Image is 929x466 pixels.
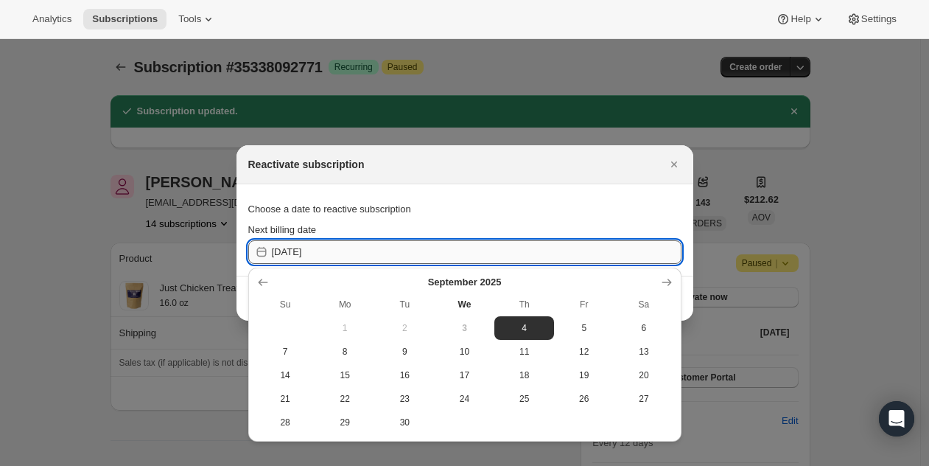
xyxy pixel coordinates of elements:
[92,13,158,25] span: Subscriptions
[381,369,429,381] span: 16
[441,346,488,358] span: 10
[315,411,375,434] button: Monday September 29 2025
[620,393,667,405] span: 27
[560,322,608,334] span: 5
[375,316,435,340] button: Tuesday September 2 2025
[494,316,554,340] button: Thursday September 4 2025
[253,272,273,293] button: Show previous month, August 2025
[248,157,365,172] h2: Reactivate subscription
[656,272,677,293] button: Show next month, October 2025
[315,316,375,340] button: Monday September 1 2025
[500,369,548,381] span: 18
[375,411,435,434] button: Tuesday September 30 2025
[321,369,369,381] span: 15
[554,364,614,387] button: Friday September 19 2025
[315,340,375,364] button: Monday September 8 2025
[614,340,673,364] button: Saturday September 13 2025
[664,154,684,175] button: Close
[32,13,71,25] span: Analytics
[262,393,309,405] span: 21
[375,387,435,411] button: Tuesday September 23 2025
[435,340,494,364] button: Wednesday September 10 2025
[441,393,488,405] span: 24
[262,417,309,428] span: 28
[838,9,905,29] button: Settings
[554,387,614,411] button: Friday September 26 2025
[500,299,548,310] span: Th
[790,13,810,25] span: Help
[494,293,554,316] th: Thursday
[169,9,225,29] button: Tools
[375,293,435,316] th: Tuesday
[262,299,309,310] span: Su
[315,364,375,387] button: Monday September 15 2025
[500,393,548,405] span: 25
[620,346,667,358] span: 13
[560,346,608,358] span: 12
[494,340,554,364] button: Thursday September 11 2025
[381,322,429,334] span: 2
[321,299,369,310] span: Mo
[554,340,614,364] button: Friday September 12 2025
[83,9,166,29] button: Subscriptions
[321,393,369,405] span: 22
[315,293,375,316] th: Monday
[560,369,608,381] span: 19
[879,401,914,437] div: Open Intercom Messenger
[614,293,673,316] th: Saturday
[262,369,309,381] span: 14
[614,387,673,411] button: Saturday September 27 2025
[435,316,494,340] button: Today Wednesday September 3 2025
[435,387,494,411] button: Wednesday September 24 2025
[256,293,315,316] th: Sunday
[375,364,435,387] button: Tuesday September 16 2025
[435,364,494,387] button: Wednesday September 17 2025
[375,340,435,364] button: Tuesday September 9 2025
[494,387,554,411] button: Thursday September 25 2025
[441,369,488,381] span: 17
[381,346,429,358] span: 9
[321,322,369,334] span: 1
[767,9,834,29] button: Help
[620,369,667,381] span: 20
[435,293,494,316] th: Wednesday
[256,364,315,387] button: Sunday September 14 2025
[560,299,608,310] span: Fr
[321,417,369,428] span: 29
[614,364,673,387] button: Saturday September 20 2025
[441,322,488,334] span: 3
[381,299,429,310] span: Tu
[256,411,315,434] button: Sunday September 28 2025
[248,224,317,235] span: Next billing date
[500,322,548,334] span: 4
[321,346,369,358] span: 8
[256,387,315,411] button: Sunday September 21 2025
[262,346,309,358] span: 7
[494,364,554,387] button: Thursday September 18 2025
[554,293,614,316] th: Friday
[554,316,614,340] button: Friday September 5 2025
[614,316,673,340] button: Saturday September 6 2025
[500,346,548,358] span: 11
[560,393,608,405] span: 26
[381,393,429,405] span: 23
[861,13,897,25] span: Settings
[24,9,80,29] button: Analytics
[620,299,667,310] span: Sa
[381,417,429,428] span: 30
[248,196,681,223] div: Choose a date to reactive subscription
[441,299,488,310] span: We
[620,322,667,334] span: 6
[256,340,315,364] button: Sunday September 7 2025
[178,13,201,25] span: Tools
[315,387,375,411] button: Monday September 22 2025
